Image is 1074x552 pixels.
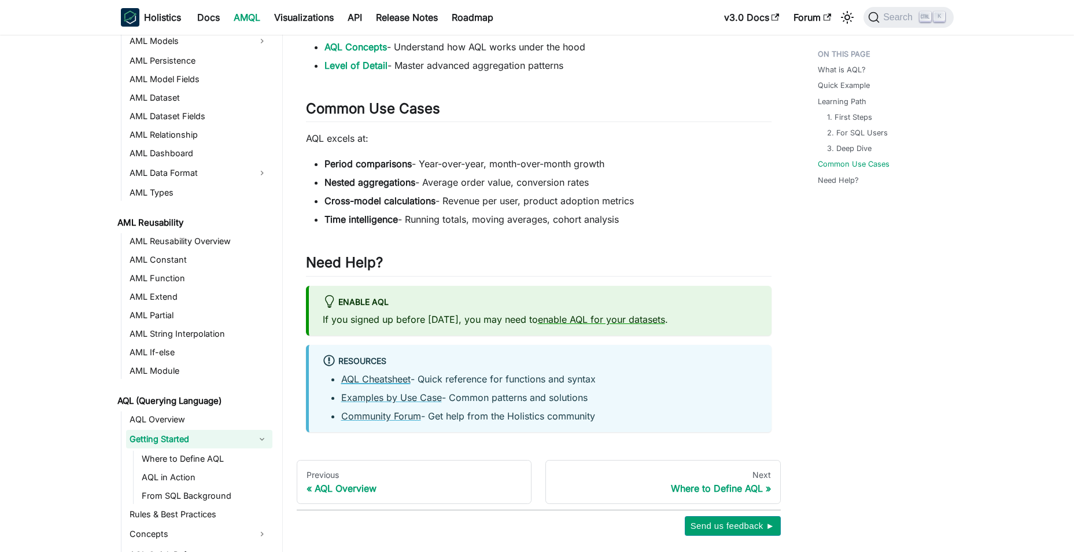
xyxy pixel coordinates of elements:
[685,516,781,536] button: Send us feedback ►
[818,159,890,170] a: Common Use Cases
[297,460,532,504] a: PreviousAQL Overview
[126,233,272,249] a: AML Reusability Overview
[126,71,272,87] a: AML Model Fields
[227,8,267,27] a: AMQL
[369,8,445,27] a: Release Notes
[324,195,435,207] strong: Cross-model calculations
[252,525,272,543] button: Expand sidebar category 'Concepts'
[545,460,781,504] a: NextWhere to Define AQL
[126,252,272,268] a: AML Constant
[324,158,412,170] strong: Period comparisons
[138,469,272,485] a: AQL in Action
[827,143,872,154] a: 3. Deep Dive
[818,64,866,75] a: What is AQL?
[555,483,771,494] div: Where to Define AQL
[324,157,772,171] li: - Year-over-year, month-over-month growth
[324,176,415,188] strong: Nested aggregations
[555,470,771,480] div: Next
[323,312,758,326] p: If you signed up before [DATE], you may need to .
[324,58,772,72] li: - Master advanced aggregation patterns
[863,7,953,28] button: Search (Ctrl+K)
[307,483,522,494] div: AQL Overview
[126,525,252,543] a: Concepts
[126,185,272,201] a: AML Types
[324,60,387,71] a: Level of Detail
[121,8,139,27] img: Holistics
[126,430,252,448] a: Getting Started
[323,295,758,310] div: Enable AQL
[252,32,272,50] button: Expand sidebar category 'AML Models'
[691,518,775,533] span: Send us feedback ►
[306,100,772,122] h2: Common Use Cases
[324,212,772,226] li: - Running totals, moving averages, cohort analysis
[126,145,272,161] a: AML Dashboard
[324,194,772,208] li: - Revenue per user, product adoption metrics
[109,35,283,552] nav: Docs sidebar
[126,289,272,305] a: AML Extend
[126,164,252,182] a: AML Data Format
[138,451,272,467] a: Where to Define AQL
[787,8,838,27] a: Forum
[306,131,772,145] p: AQL excels at:
[126,270,272,286] a: AML Function
[114,215,272,231] a: AML Reusability
[126,127,272,143] a: AML Relationship
[341,373,411,385] a: AQL Cheatsheet
[114,393,272,409] a: AQL (Querying Language)
[827,127,888,138] a: 2. For SQL Users
[190,8,227,27] a: Docs
[252,430,272,448] button: Collapse sidebar category 'Getting Started'
[126,53,272,69] a: AML Persistence
[324,214,398,225] strong: Time intelligence
[341,409,758,423] li: - Get help from the Holistics community
[341,372,758,386] li: - Quick reference for functions and syntax
[324,175,772,189] li: - Average order value, conversion rates
[538,314,665,325] a: enable AQL for your datasets
[341,410,421,422] a: Community Forum
[306,254,772,276] h2: Need Help?
[880,12,920,23] span: Search
[341,392,442,403] a: Examples by Use Case
[126,506,272,522] a: Rules & Best Practices
[126,32,252,50] a: AML Models
[297,460,781,504] nav: Docs pages
[144,10,181,24] b: Holistics
[324,41,387,53] a: AQL Concepts
[818,96,866,107] a: Learning Path
[126,326,272,342] a: AML String Interpolation
[933,12,945,22] kbd: K
[126,90,272,106] a: AML Dataset
[267,8,341,27] a: Visualizations
[307,470,522,480] div: Previous
[252,164,272,182] button: Expand sidebar category 'AML Data Format'
[126,307,272,323] a: AML Partial
[827,112,872,123] a: 1. First Steps
[341,8,369,27] a: API
[445,8,500,27] a: Roadmap
[818,80,870,91] a: Quick Example
[818,175,859,186] a: Need Help?
[126,108,272,124] a: AML Dataset Fields
[341,391,758,404] li: - Common patterns and solutions
[323,354,758,369] div: Resources
[121,8,181,27] a: HolisticsHolistics
[838,8,857,27] button: Switch between dark and light mode (currently light mode)
[126,411,272,428] a: AQL Overview
[717,8,787,27] a: v3.0 Docs
[324,40,772,54] li: - Understand how AQL works under the hood
[126,344,272,360] a: AML If-else
[126,363,272,379] a: AML Module
[138,488,272,504] a: From SQL Background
